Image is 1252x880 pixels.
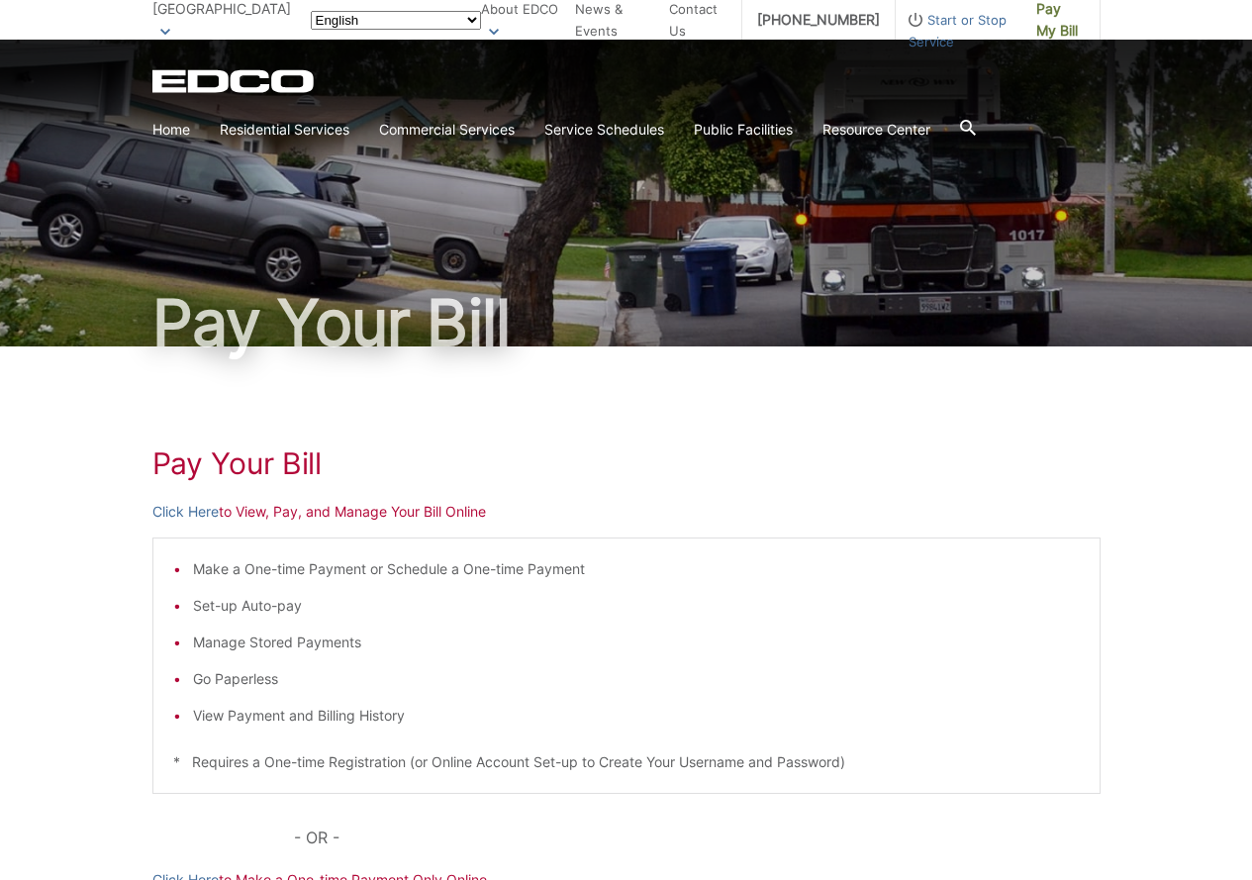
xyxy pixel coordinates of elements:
select: Select a language [311,11,481,30]
li: Make a One-time Payment or Schedule a One-time Payment [193,558,1080,580]
li: Go Paperless [193,668,1080,690]
p: to View, Pay, and Manage Your Bill Online [152,501,1101,523]
p: - OR - [294,824,1100,851]
li: Set-up Auto-pay [193,595,1080,617]
a: Resource Center [822,119,930,141]
li: View Payment and Billing History [193,705,1080,727]
p: * Requires a One-time Registration (or Online Account Set-up to Create Your Username and Password) [173,751,1080,773]
a: Home [152,119,190,141]
h1: Pay Your Bill [152,445,1101,481]
a: Commercial Services [379,119,515,141]
a: Residential Services [220,119,349,141]
a: Click Here [152,501,219,523]
li: Manage Stored Payments [193,632,1080,653]
a: EDCD logo. Return to the homepage. [152,69,317,93]
a: Service Schedules [544,119,664,141]
h1: Pay Your Bill [152,291,1101,354]
a: Public Facilities [694,119,793,141]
